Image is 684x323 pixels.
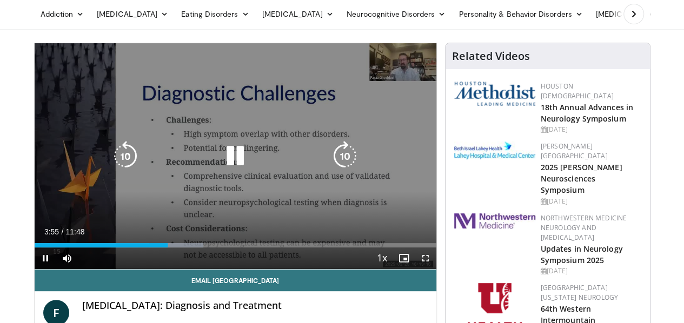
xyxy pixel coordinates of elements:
[82,300,428,312] h4: [MEDICAL_DATA]: Diagnosis and Treatment
[255,3,340,25] a: [MEDICAL_DATA]
[541,82,614,100] a: Houston [DEMOGRAPHIC_DATA]
[35,247,56,269] button: Pause
[541,197,641,206] div: [DATE]
[541,125,641,134] div: [DATE]
[34,3,91,25] a: Addiction
[454,142,535,159] img: e7977282-282c-4444-820d-7cc2733560fd.jpg.150x105_q85_autocrop_double_scale_upscale_version-0.2.jpg
[56,247,78,269] button: Mute
[35,43,436,270] video-js: Video Player
[65,227,84,236] span: 11:48
[452,3,589,25] a: Personality & Behavior Disorders
[454,82,535,106] img: 5e4488cc-e109-4a4e-9fd9-73bb9237ee91.png.150x105_q85_autocrop_double_scale_upscale_version-0.2.png
[415,247,436,269] button: Fullscreen
[541,266,641,276] div: [DATE]
[541,142,608,160] a: [PERSON_NAME][GEOGRAPHIC_DATA]
[393,247,415,269] button: Enable picture-in-picture mode
[541,213,627,242] a: Northwestern Medicine Neurology and [MEDICAL_DATA]
[541,102,633,124] a: 18th Annual Advances in Neurology Symposium
[340,3,453,25] a: Neurocognitive Disorders
[44,227,59,236] span: 3:55
[35,270,436,291] a: Email [GEOGRAPHIC_DATA]
[541,244,623,265] a: Updates in Neurology Symposium 2025
[454,213,535,228] img: 2a462fb6-9365-492a-ac79-3166a6f924d8.png.150x105_q85_autocrop_double_scale_upscale_version-0.2.jpg
[175,3,255,25] a: Eating Disorders
[452,50,530,63] h4: Related Videos
[90,3,175,25] a: [MEDICAL_DATA]
[35,243,436,247] div: Progress Bar
[541,283,618,302] a: [GEOGRAPHIC_DATA][US_STATE] Neurology
[371,247,393,269] button: Playback Rate
[62,227,64,236] span: /
[541,162,622,195] a: 2025 [PERSON_NAME] Neurosciences Symposium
